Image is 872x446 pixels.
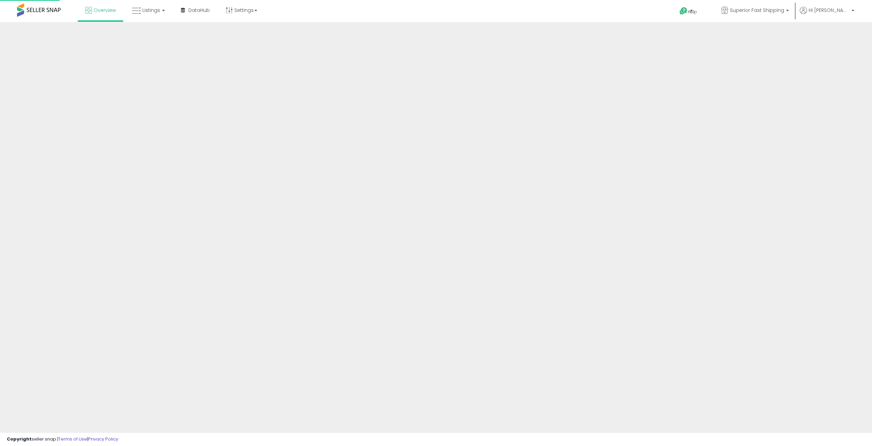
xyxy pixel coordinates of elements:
[674,2,710,22] a: Help
[142,7,160,14] span: Listings
[730,7,784,14] span: Superior Fast Shipping
[800,7,854,22] a: Hi [PERSON_NAME]
[688,9,697,15] span: Help
[809,7,850,14] span: Hi [PERSON_NAME]
[679,7,688,15] i: Get Help
[94,7,116,14] span: Overview
[188,7,210,14] span: DataHub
